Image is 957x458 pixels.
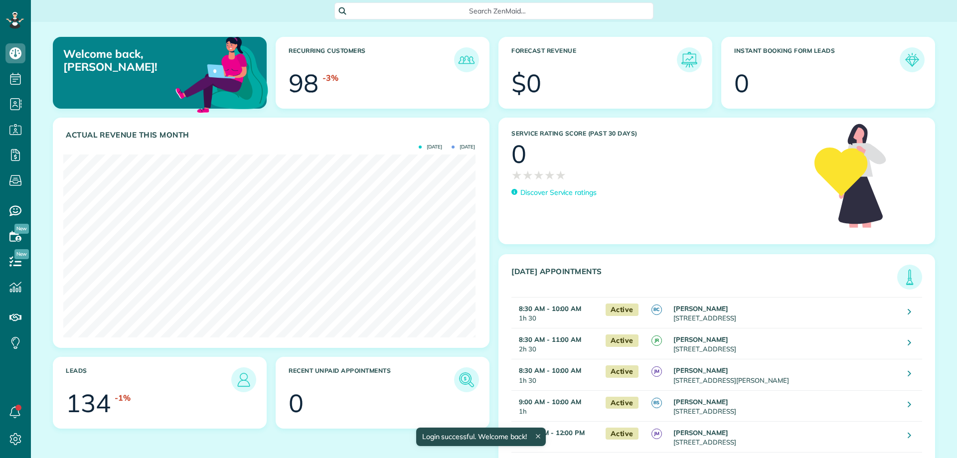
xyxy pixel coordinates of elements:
strong: 8:30 AM - 10:00 AM [519,366,581,374]
td: 1h [511,390,601,421]
span: JM [651,429,662,439]
h3: [DATE] Appointments [511,267,897,290]
h3: Service Rating score (past 30 days) [511,130,804,137]
div: 0 [511,142,526,166]
p: Welcome back, [PERSON_NAME]! [63,47,198,74]
strong: [PERSON_NAME] [673,335,728,343]
span: Active [606,428,638,440]
span: JM [651,366,662,377]
strong: 9:00 AM - 10:00 AM [519,398,581,406]
td: [STREET_ADDRESS] [671,328,900,359]
td: 1h 30 [511,421,601,452]
div: 0 [734,71,749,96]
h3: Instant Booking Form Leads [734,47,900,72]
div: 134 [66,391,111,416]
strong: [PERSON_NAME] [673,398,728,406]
img: icon_todays_appointments-901f7ab196bb0bea1936b74009e4eb5ffbc2d2711fa7634e0d609ed5ef32b18b.png [900,267,920,287]
img: icon_forecast_revenue-8c13a41c7ed35a8dcfafea3cbb826a0462acb37728057bba2d056411b612bbbe.png [679,50,699,70]
img: icon_unpaid_appointments-47b8ce3997adf2238b356f14209ab4cced10bd1f174958f3ca8f1d0dd7fffeee.png [457,370,477,390]
strong: [PERSON_NAME] [673,366,728,374]
strong: [PERSON_NAME] [673,429,728,437]
img: icon_form_leads-04211a6a04a5b2264e4ee56bc0799ec3eb69b7e499cbb523a139df1d13a81ae0.png [902,50,922,70]
strong: 8:30 AM - 11:00 AM [519,335,581,343]
td: [STREET_ADDRESS][PERSON_NAME] [671,359,900,390]
img: dashboard_welcome-42a62b7d889689a78055ac9021e634bf52bae3f8056760290aed330b23ab8690.png [173,25,270,122]
td: [STREET_ADDRESS] [671,298,900,328]
div: 0 [289,391,304,416]
td: 1h 30 [511,298,601,328]
td: 2h 30 [511,328,601,359]
span: ★ [544,166,555,184]
div: -3% [322,72,338,84]
span: New [14,249,29,259]
span: ★ [511,166,522,184]
span: [DATE] [452,145,475,150]
h3: Recurring Customers [289,47,454,72]
div: $0 [511,71,541,96]
h3: Recent unpaid appointments [289,367,454,392]
span: ★ [522,166,533,184]
div: -1% [115,392,131,404]
span: New [14,224,29,234]
div: Login successful. Welcome back! [416,428,545,446]
a: Discover Service ratings [511,187,597,198]
strong: 8:30 AM - 10:00 AM [519,305,581,312]
span: ★ [533,166,544,184]
h3: Actual Revenue this month [66,131,479,140]
td: 1h 30 [511,359,601,390]
strong: [PERSON_NAME] [673,305,728,312]
img: icon_recurring_customers-cf858462ba22bcd05b5a5880d41d6543d210077de5bb9ebc9590e49fd87d84ed.png [457,50,477,70]
span: Active [606,397,638,409]
img: icon_leads-1bed01f49abd5b7fead27621c3d59655bb73ed531f8eeb49469d10e621d6b896.png [234,370,254,390]
h3: Leads [66,367,231,392]
span: Active [606,365,638,378]
span: ★ [555,166,566,184]
td: [STREET_ADDRESS] [671,390,900,421]
span: [DATE] [419,145,442,150]
p: Discover Service ratings [520,187,597,198]
h3: Forecast Revenue [511,47,677,72]
span: BC [651,305,662,315]
span: Active [606,304,638,316]
span: JR [651,335,662,346]
td: [STREET_ADDRESS] [671,421,900,452]
strong: 10:30 AM - 12:00 PM [519,429,585,437]
div: 98 [289,71,319,96]
span: Active [606,334,638,347]
span: BS [651,398,662,408]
